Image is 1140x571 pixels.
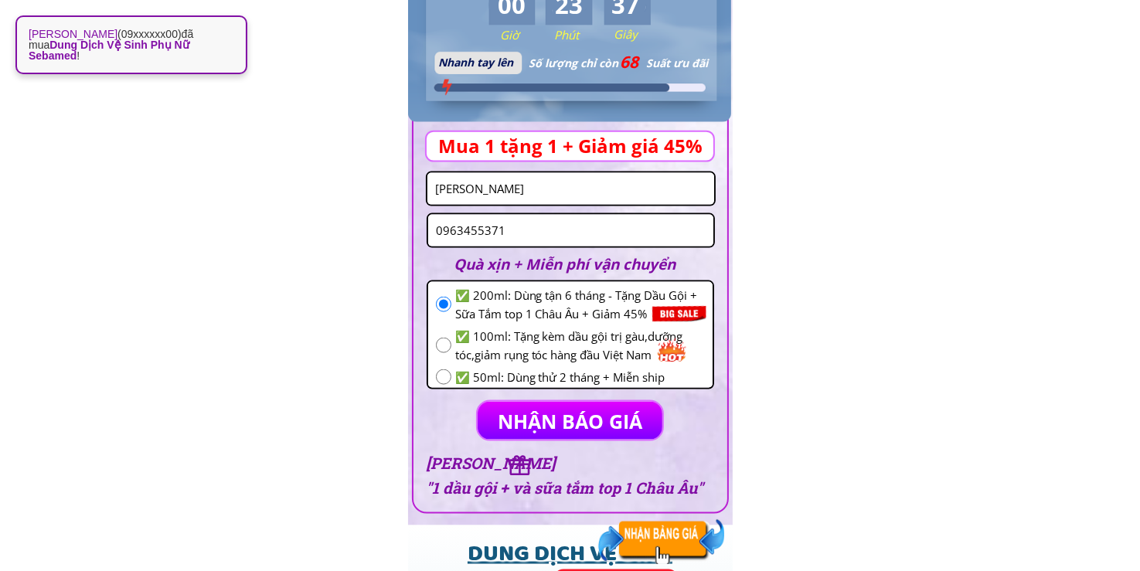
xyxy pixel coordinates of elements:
span: ✅ 200ml: Dùng tận 6 tháng - Tặng Dầu Gội + Sữa Tắm top 1 Châu Âu + Giảm 45% [455,286,705,323]
span: 68 [619,50,639,73]
p: NHẬN BÁO GIÁ [477,402,662,440]
h3: Phút [554,25,613,44]
span: Dung Dịch Vệ Sinh Phụ Nữ Sebamed [29,39,189,62]
h3: Mua 1 tặng 1 + Giảm giá 45% [439,131,726,161]
h2: Quà xịn + Miễn phí vận chuyển [454,253,697,276]
h3: [PERSON_NAME] "1 dầu gội + và sữa tắm top 1 Châu Âu" [426,450,709,500]
p: ( ) đã mua ! [29,29,234,61]
h3: Giây [614,25,672,43]
span: 09xxxxxx00 [121,28,178,40]
span: ✅ 50ml: Dùng thử 2 tháng + Miễn ship [455,368,705,386]
strong: [PERSON_NAME] [29,28,117,40]
input: Số điện thoại: [432,215,710,246]
span: Nhanh tay lên [438,55,513,70]
h3: Giờ [500,25,559,44]
input: Họ và Tên: [431,173,710,205]
span: ✅ 100ml: Tặng kèm dầu gội trị gàu,dưỡng tóc,giảm rụng tóc hàng đầu Việt Nam [455,327,705,364]
span: Số lượng chỉ còn Suất ưu đãi [529,56,708,70]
